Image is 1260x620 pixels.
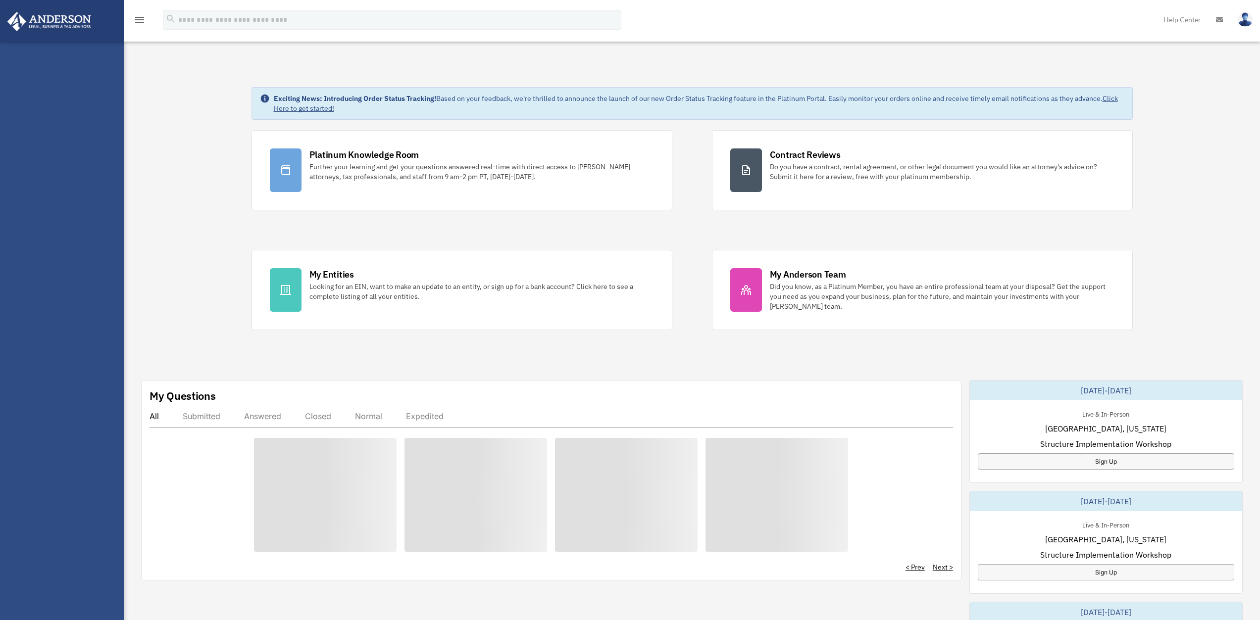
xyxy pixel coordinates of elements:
[355,411,382,421] div: Normal
[712,250,1133,330] a: My Anderson Team Did you know, as a Platinum Member, you have an entire professional team at your...
[274,94,436,103] strong: Exciting News: Introducing Order Status Tracking!
[1040,549,1171,561] span: Structure Implementation Workshop
[1045,423,1166,434] span: [GEOGRAPHIC_DATA], [US_STATE]
[970,491,1242,511] div: [DATE]-[DATE]
[4,12,94,31] img: Anderson Advisors Platinum Portal
[309,162,654,182] div: Further your learning and get your questions answered real-time with direct access to [PERSON_NAM...
[309,268,354,281] div: My Entities
[978,453,1234,470] a: Sign Up
[305,411,331,421] div: Closed
[906,562,925,572] a: < Prev
[1040,438,1171,450] span: Structure Implementation Workshop
[1074,408,1137,419] div: Live & In-Person
[406,411,444,421] div: Expedited
[134,14,146,26] i: menu
[933,562,953,572] a: Next >
[770,162,1114,182] div: Do you have a contract, rental agreement, or other legal document you would like an attorney's ad...
[309,282,654,301] div: Looking for an EIN, want to make an update to an entity, or sign up for a bank account? Click her...
[970,381,1242,400] div: [DATE]-[DATE]
[712,130,1133,210] a: Contract Reviews Do you have a contract, rental agreement, or other legal document you would like...
[770,148,841,161] div: Contract Reviews
[1045,533,1166,545] span: [GEOGRAPHIC_DATA], [US_STATE]
[770,282,1114,311] div: Did you know, as a Platinum Member, you have an entire professional team at your disposal? Get th...
[150,411,159,421] div: All
[165,13,176,24] i: search
[1238,12,1253,27] img: User Pic
[978,564,1234,580] a: Sign Up
[244,411,281,421] div: Answered
[274,94,1124,113] div: Based on your feedback, we're thrilled to announce the launch of our new Order Status Tracking fe...
[150,388,216,403] div: My Questions
[183,411,220,421] div: Submitted
[770,268,846,281] div: My Anderson Team
[274,94,1118,113] a: Click Here to get started!
[252,250,672,330] a: My Entities Looking for an EIN, want to make an update to an entity, or sign up for a bank accoun...
[1074,519,1137,529] div: Live & In-Person
[134,17,146,26] a: menu
[252,130,672,210] a: Platinum Knowledge Room Further your learning and get your questions answered real-time with dire...
[309,148,419,161] div: Platinum Knowledge Room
